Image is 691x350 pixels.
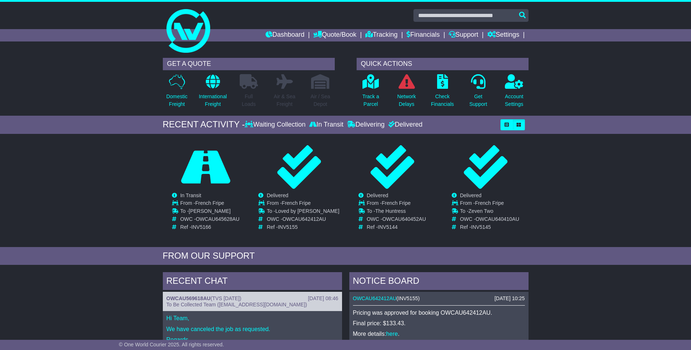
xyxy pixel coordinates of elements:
a: Settings [487,29,519,41]
a: InternationalFreight [199,74,227,112]
a: NetworkDelays [397,74,416,112]
a: DomesticFreight [166,74,188,112]
span: INV5155 [398,295,418,301]
span: OWCAU640452AU [382,216,426,222]
a: Tracking [365,29,397,41]
td: OWC - [367,216,426,224]
div: Delivered [386,121,423,129]
p: Full Loads [240,93,258,108]
td: OWC - [267,216,339,224]
a: here [386,331,398,337]
p: Domestic Freight [166,93,187,108]
span: [PERSON_NAME] [189,208,231,214]
p: International Freight [199,93,227,108]
div: In Transit [307,121,345,129]
span: © One World Courier 2025. All rights reserved. [119,342,224,347]
span: In Transit [180,192,201,198]
p: Hi Team, [166,315,338,322]
span: INV5166 [191,224,211,230]
a: Support [449,29,478,41]
p: Network Delays [397,93,416,108]
p: Final price: $133.43. [353,320,525,327]
span: OWCAU642412AU [282,216,326,222]
p: Pricing was approved for booking OWCAU642412AU. [353,309,525,316]
p: Get Support [469,93,487,108]
a: AccountSettings [504,74,524,112]
p: Air & Sea Freight [274,93,295,108]
td: From - [367,200,426,208]
div: QUICK ACTIONS [357,58,529,70]
td: OWC - [180,216,240,224]
td: Ref - [180,224,240,230]
span: French Fripe [195,200,224,206]
div: ( ) [166,295,338,302]
span: OWCAU645628AU [196,216,239,222]
td: From - [267,200,339,208]
td: From - [460,200,519,208]
div: [DATE] 08:46 [308,295,338,302]
td: To - [180,208,240,216]
span: French Fripe [475,200,504,206]
td: To - [267,208,339,216]
a: CheckFinancials [431,74,454,112]
p: More details: . [353,330,525,337]
a: Track aParcel [362,74,380,112]
span: Delivered [267,192,288,198]
span: INV5144 [378,224,397,230]
span: French Fripe [382,200,411,206]
a: GetSupport [469,74,487,112]
a: OWCAU642412AU [353,295,397,301]
a: Quote/Book [313,29,356,41]
td: Ref - [267,224,339,230]
span: Loved by [PERSON_NAME] [275,208,339,214]
td: OWC - [460,216,519,224]
p: Check Financials [431,93,454,108]
div: [DATE] 10:25 [494,295,525,302]
p: Track a Parcel [362,93,379,108]
td: To - [460,208,519,216]
td: Ref - [367,224,426,230]
div: RECENT CHAT [163,272,342,292]
div: NOTICE BOARD [349,272,529,292]
span: INV5145 [471,224,491,230]
span: INV5155 [278,224,298,230]
div: Waiting Collection [245,121,307,129]
p: Account Settings [505,93,523,108]
div: ( ) [353,295,525,302]
td: From - [180,200,240,208]
div: Delivering [345,121,386,129]
p: Regards, Jewel [166,336,338,350]
div: FROM OUR SUPPORT [163,251,529,261]
p: We have canceled the job as requested. [166,326,338,333]
div: RECENT ACTIVITY - [163,119,245,130]
span: Delivered [367,192,388,198]
td: To - [367,208,426,216]
a: Dashboard [266,29,305,41]
span: TVS [DATE] [212,295,240,301]
div: GET A QUOTE [163,58,335,70]
span: OWCAU640410AU [475,216,519,222]
a: Financials [407,29,440,41]
a: OWCAU569618AU [166,295,211,301]
span: French Fripe [282,200,311,206]
span: Zeven Two [468,208,493,214]
span: The Huntress [375,208,406,214]
span: Delivered [460,192,482,198]
span: To Be Collected Team ([EMAIL_ADDRESS][DOMAIN_NAME]) [166,302,307,307]
td: Ref - [460,224,519,230]
p: Air / Sea Depot [311,93,330,108]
